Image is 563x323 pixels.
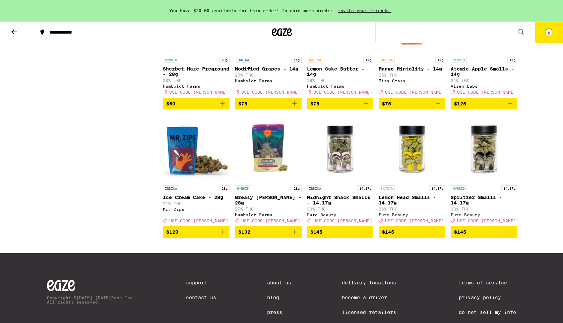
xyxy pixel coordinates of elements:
a: Contact Us [186,295,216,300]
span: USE CODE [PERSON_NAME] [313,90,372,95]
p: 27% THC [235,207,302,211]
p: 14.17g [429,185,445,191]
a: Open page for Lemon Head Smalls - 14.17g from Pure Beauty [379,115,445,226]
p: Mango Mintality - 14g [379,66,445,72]
span: $120 [166,229,178,235]
span: 2 [548,31,550,35]
button: Add to bag [451,98,517,109]
button: 2 [535,22,563,43]
div: Humboldt Farms [307,84,374,88]
p: 14g [507,57,517,63]
a: Open page for Spritzer Smalls - 14.17g from Pure Beauty [451,115,517,226]
button: Add to bag [307,98,374,109]
p: Lemon Cake Batter - 14g [307,66,374,77]
button: Add to bag [163,98,230,109]
span: USE CODE [PERSON_NAME] [313,219,372,223]
span: USE CODE [PERSON_NAME] [385,219,444,223]
p: 14g [363,57,373,63]
span: $145 [310,229,322,235]
p: Atomic Apple Smalls - 14g [451,66,517,77]
div: Humboldt Farms [235,79,302,83]
p: SATIVA [379,57,395,63]
a: Do Not Sell My Info [459,310,516,315]
div: Humboldt Farms [163,84,230,88]
p: 14g [435,57,445,63]
a: Open page for Midnight Snack Smalls - 14.17g from Pure Beauty [307,115,374,226]
button: Add to bag [379,226,445,238]
p: Copyright © [DATE]-[DATE] Eaze Inc. All rights reserved. [47,295,135,304]
p: Spritzer Smalls - 14.17g [451,195,517,205]
span: USE CODE [PERSON_NAME] [241,219,300,223]
p: 28g [220,185,230,191]
a: Licensed Retailers [342,310,408,315]
p: 28g [220,57,230,63]
p: 33% THC [307,207,374,211]
span: $125 [454,101,466,106]
span: $60 [166,101,175,106]
a: Support [186,280,216,285]
span: Hi. Need any help? [4,5,48,10]
p: Greasy [PERSON_NAME] - 28g [235,195,302,205]
p: HYBRID [163,57,179,63]
div: Alien Labs [451,84,517,88]
a: Delivery Locations [342,280,408,285]
span: invite your friends. [335,8,394,13]
div: Pure Beauty [307,213,374,217]
span: You have $20.00 available for this order! To earn more credit, [169,8,335,13]
a: Become a Driver [342,295,408,300]
p: 24% THC [451,78,517,83]
img: Humboldt Farms - Greasy Runtz - 28g [235,115,302,182]
div: Humboldt Farms [235,213,302,217]
p: Midnight Snack Smalls - 14.17g [307,195,374,205]
img: Pure Beauty - Lemon Head Smalls - 14.17g [379,115,445,182]
img: Mr. Zips - Ice Cream Cake - 28g [163,115,230,182]
p: Modified Grapes - 14g [235,66,302,72]
p: 28% THC [307,78,374,83]
p: HYBRID [451,185,467,191]
p: 26% THC [379,207,445,211]
p: INDICA [163,185,179,191]
p: 14.17g [357,185,373,191]
span: $75 [310,101,319,106]
a: Open page for Ice Cream Cake - 28g from Mr. Zips [163,115,230,226]
span: $145 [382,229,394,235]
p: 25% THC [379,73,445,77]
p: 25% THC [235,73,302,77]
span: $132 [238,229,250,235]
a: About Us [267,280,291,285]
p: 21% THC [163,201,230,206]
p: 28g [292,185,302,191]
span: USE CODE [PERSON_NAME] [169,90,228,95]
a: Privacy Policy [459,295,516,300]
button: Add to bag [451,226,517,238]
button: Add to bag [379,98,445,109]
button: Add to bag [307,226,374,238]
p: HYBRID [451,57,467,63]
p: INDICA [307,185,323,191]
span: $145 [454,229,466,235]
a: Blog [267,295,291,300]
div: Pure Beauty [379,213,445,217]
button: Add to bag [163,226,230,238]
button: Add to bag [235,226,302,238]
p: SATIVA [307,57,323,63]
p: Sherbet Haze Preground - 28g [163,66,230,77]
img: Pure Beauty - Midnight Snack Smalls - 14.17g [307,115,374,182]
span: USE CODE [PERSON_NAME] [457,219,516,223]
span: USE CODE [PERSON_NAME] [241,90,300,95]
p: INDICA [235,57,251,63]
span: USE CODE [PERSON_NAME] [169,219,228,223]
div: Miss Grass [379,79,445,83]
img: Pure Beauty - Spritzer Smalls - 14.17g [451,115,517,182]
span: $75 [382,101,391,106]
p: 14.17g [501,185,517,191]
a: Open page for Greasy Runtz - 28g from Humboldt Farms [235,115,302,226]
p: 20% THC [163,78,230,83]
span: $75 [238,101,247,106]
p: Lemon Head Smalls - 14.17g [379,195,445,205]
p: 33% THC [451,207,517,211]
a: Press [267,310,291,315]
span: USE CODE [PERSON_NAME] [457,90,516,95]
div: Pure Beauty [451,213,517,217]
div: Mr. Zips [163,207,230,212]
